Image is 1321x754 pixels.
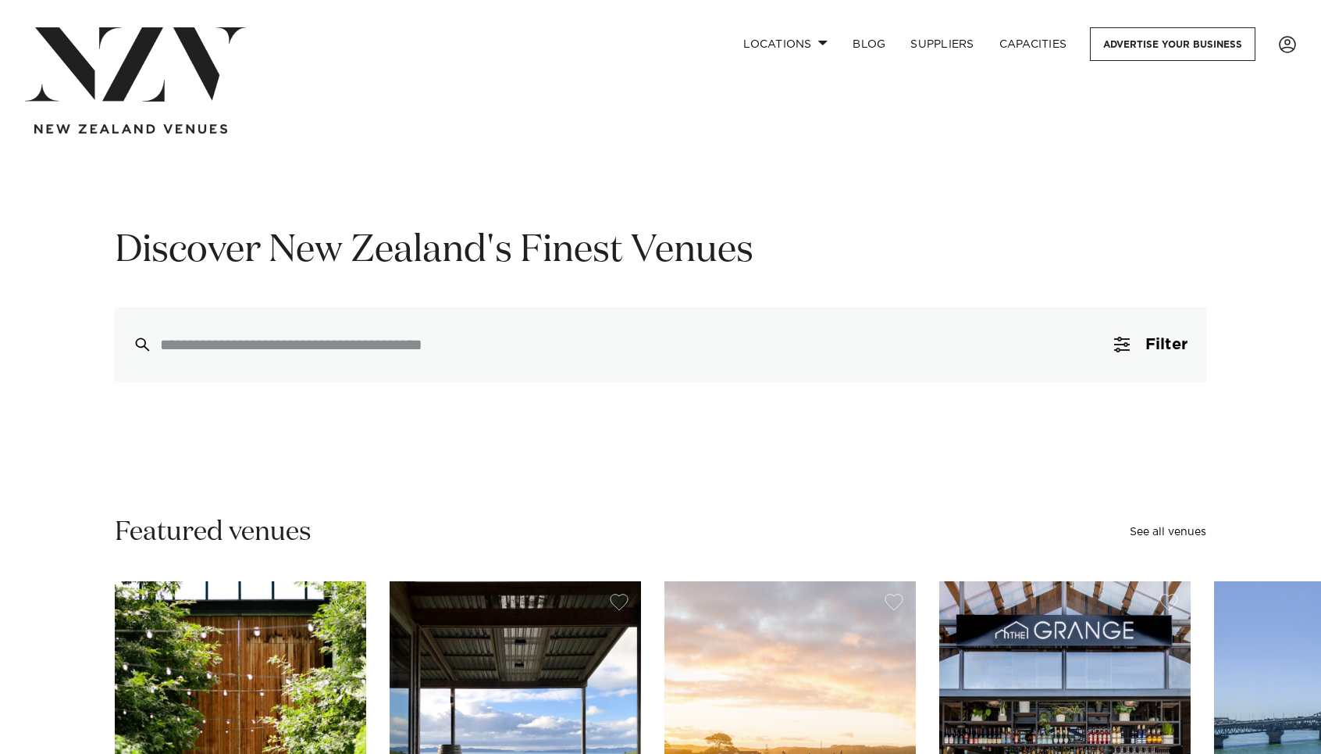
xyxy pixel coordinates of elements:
img: new-zealand-venues-text.png [34,124,227,134]
a: BLOG [840,27,898,61]
a: Locations [731,27,840,61]
h1: Discover New Zealand's Finest Venues [115,227,1206,276]
button: Filter [1095,307,1206,382]
h2: Featured venues [115,515,312,550]
a: SUPPLIERS [898,27,986,61]
a: See all venues [1130,527,1206,538]
span: Filter [1145,337,1187,352]
a: Advertise your business [1090,27,1255,61]
img: nzv-logo.png [25,27,246,102]
a: Capacities [987,27,1080,61]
